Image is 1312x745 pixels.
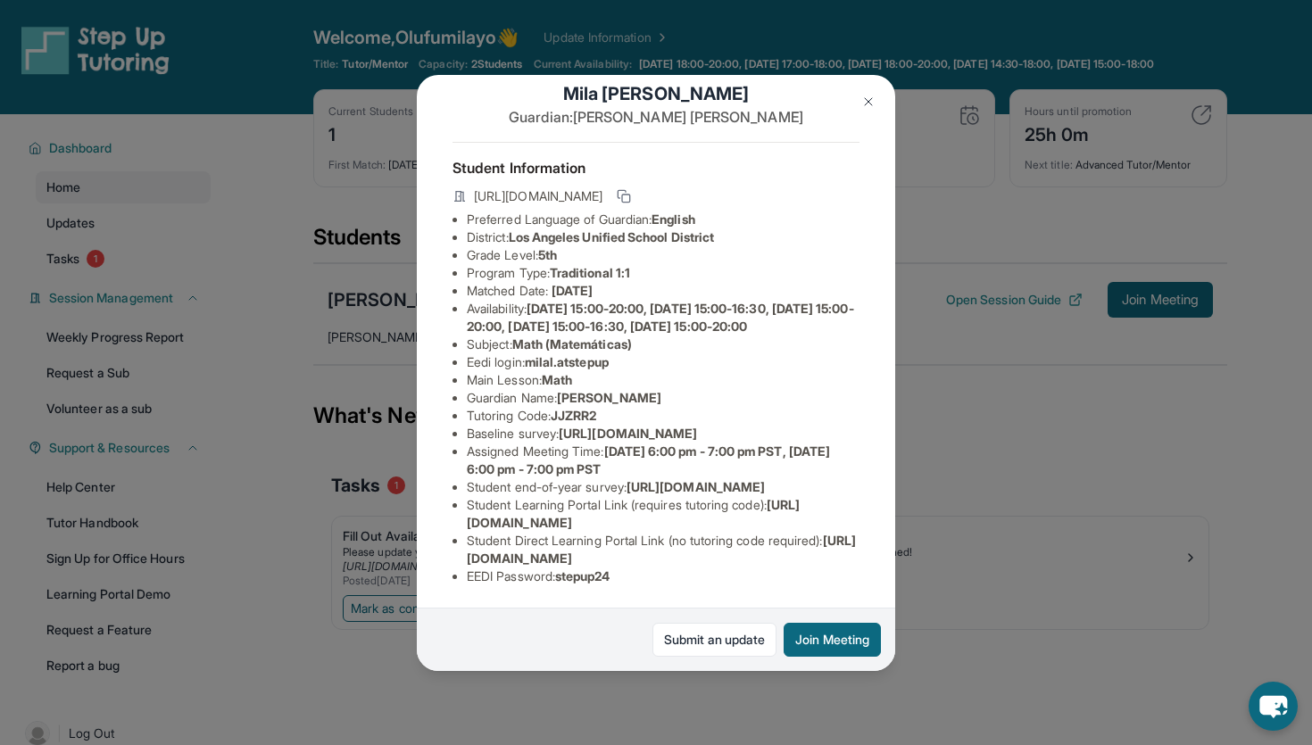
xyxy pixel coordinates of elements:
[550,265,630,280] span: Traditional 1:1
[552,283,593,298] span: [DATE]
[652,211,695,227] span: English
[467,443,830,476] span: [DATE] 6:00 pm - 7:00 pm PST, [DATE] 6:00 pm - 7:00 pm PST
[1249,682,1298,731] button: chat-button
[467,228,859,246] li: District:
[467,496,859,532] li: Student Learning Portal Link (requires tutoring code) :
[467,532,859,567] li: Student Direct Learning Portal Link (no tutoring code required) :
[627,479,765,494] span: [URL][DOMAIN_NAME]
[551,408,596,423] span: JJZRR2
[467,425,859,443] li: Baseline survey :
[474,187,602,205] span: [URL][DOMAIN_NAME]
[467,264,859,282] li: Program Type:
[559,426,697,441] span: [URL][DOMAIN_NAME]
[542,372,572,387] span: Math
[467,443,859,478] li: Assigned Meeting Time :
[467,371,859,389] li: Main Lesson :
[467,389,859,407] li: Guardian Name :
[467,335,859,353] li: Subject :
[613,186,635,207] button: Copy link
[467,282,859,300] li: Matched Date:
[467,478,859,496] li: Student end-of-year survey :
[467,301,854,334] span: [DATE] 15:00-20:00, [DATE] 15:00-16:30, [DATE] 15:00-20:00, [DATE] 15:00-16:30, [DATE] 15:00-20:00
[652,623,776,657] a: Submit an update
[509,229,714,244] span: Los Angeles Unified School District
[784,623,881,657] button: Join Meeting
[467,246,859,264] li: Grade Level:
[467,353,859,371] li: Eedi login :
[453,157,859,178] h4: Student Information
[538,247,557,262] span: 5th
[467,300,859,335] li: Availability:
[453,81,859,106] h1: Mila [PERSON_NAME]
[467,567,859,585] li: EEDI Password :
[467,407,859,425] li: Tutoring Code :
[453,106,859,128] p: Guardian: [PERSON_NAME] [PERSON_NAME]
[525,354,609,369] span: milal.atstepup
[861,95,876,109] img: Close Icon
[555,568,610,584] span: stepup24
[512,336,632,352] span: Math (Matemáticas)
[467,211,859,228] li: Preferred Language of Guardian:
[557,390,661,405] span: [PERSON_NAME]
